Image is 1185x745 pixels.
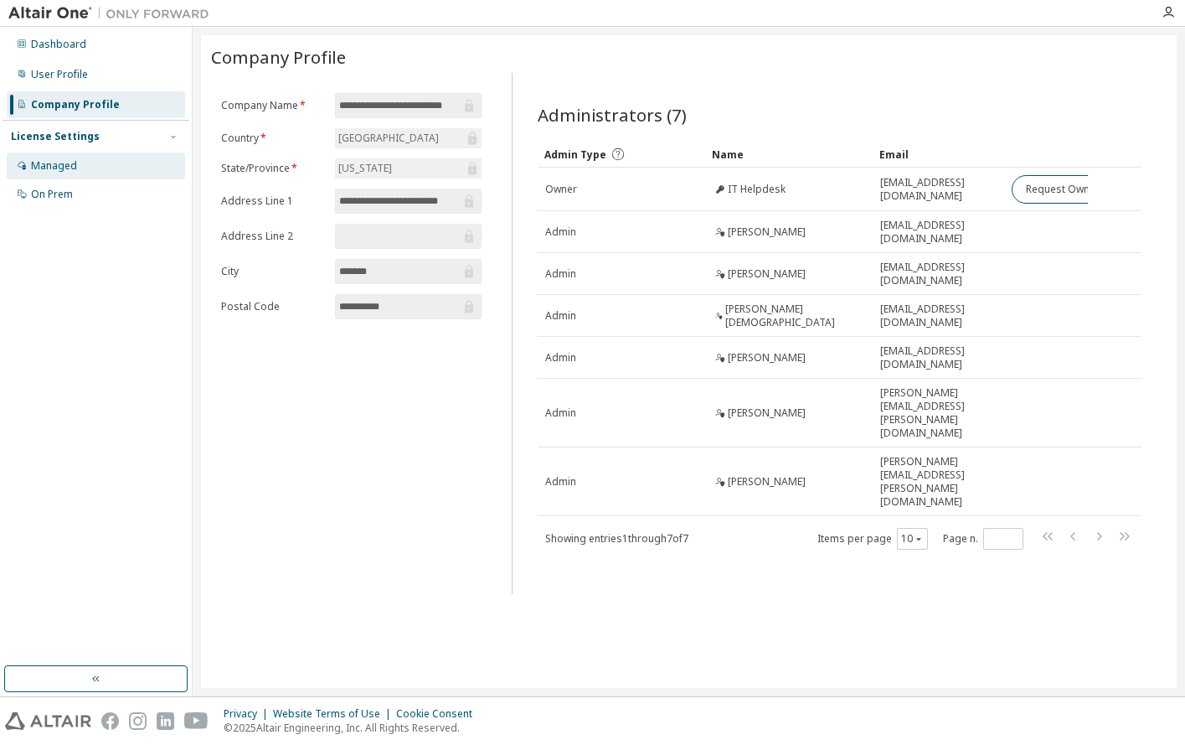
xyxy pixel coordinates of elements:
div: Cookie Consent [396,707,482,721]
span: Admin [545,309,576,323]
span: Admin [545,351,576,365]
span: [PERSON_NAME][EMAIL_ADDRESS][PERSON_NAME][DOMAIN_NAME] [880,455,997,509]
div: Name [712,141,866,168]
div: Privacy [224,707,273,721]
span: [PERSON_NAME] [728,351,806,365]
div: [US_STATE] [336,159,394,178]
label: City [221,265,325,278]
span: Admin Type [544,147,606,162]
img: instagram.svg [129,712,147,730]
span: [PERSON_NAME] [728,406,806,420]
span: Admin [545,267,576,281]
span: Items per page [817,528,928,550]
label: Company Name [221,99,325,112]
img: facebook.svg [101,712,119,730]
span: [PERSON_NAME][EMAIL_ADDRESS][PERSON_NAME][DOMAIN_NAME] [880,386,997,440]
button: 10 [901,532,924,546]
label: Address Line 2 [221,230,325,243]
label: State/Province [221,162,325,175]
span: Admin [545,225,576,239]
span: [EMAIL_ADDRESS][DOMAIN_NAME] [880,176,997,203]
span: [EMAIL_ADDRESS][DOMAIN_NAME] [880,344,997,371]
label: Country [221,132,325,145]
span: Page n. [943,528,1023,550]
span: Company Profile [211,45,346,69]
p: © 2025 Altair Engineering, Inc. All Rights Reserved. [224,721,482,735]
span: Admin [545,475,576,489]
span: IT Helpdesk [728,183,786,196]
img: linkedin.svg [157,712,174,730]
span: [EMAIL_ADDRESS][DOMAIN_NAME] [880,219,997,246]
span: [EMAIL_ADDRESS][DOMAIN_NAME] [880,261,997,287]
button: Request Owner Change [1012,175,1153,204]
span: Admin [545,406,576,420]
span: [PERSON_NAME] [728,267,806,281]
div: License Settings [11,130,100,143]
div: User Profile [31,68,88,81]
div: [GEOGRAPHIC_DATA] [335,128,482,148]
span: [EMAIL_ADDRESS][DOMAIN_NAME] [880,303,997,329]
div: Email [879,141,997,168]
img: youtube.svg [184,712,209,730]
div: Website Terms of Use [273,707,396,721]
span: [PERSON_NAME][DEMOGRAPHIC_DATA] [725,303,865,329]
div: On Prem [31,188,73,201]
div: Dashboard [31,38,86,51]
span: Administrators (7) [538,103,687,127]
div: [GEOGRAPHIC_DATA] [336,129,441,147]
span: [PERSON_NAME] [728,225,806,239]
div: Company Profile [31,98,120,111]
span: Owner [545,183,577,196]
label: Postal Code [221,300,325,313]
div: Managed [31,159,77,173]
span: Showing entries 1 through 7 of 7 [545,531,688,546]
img: Altair One [8,5,218,22]
div: [US_STATE] [335,158,482,178]
img: altair_logo.svg [5,712,91,730]
span: [PERSON_NAME] [728,475,806,489]
label: Address Line 1 [221,194,325,208]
